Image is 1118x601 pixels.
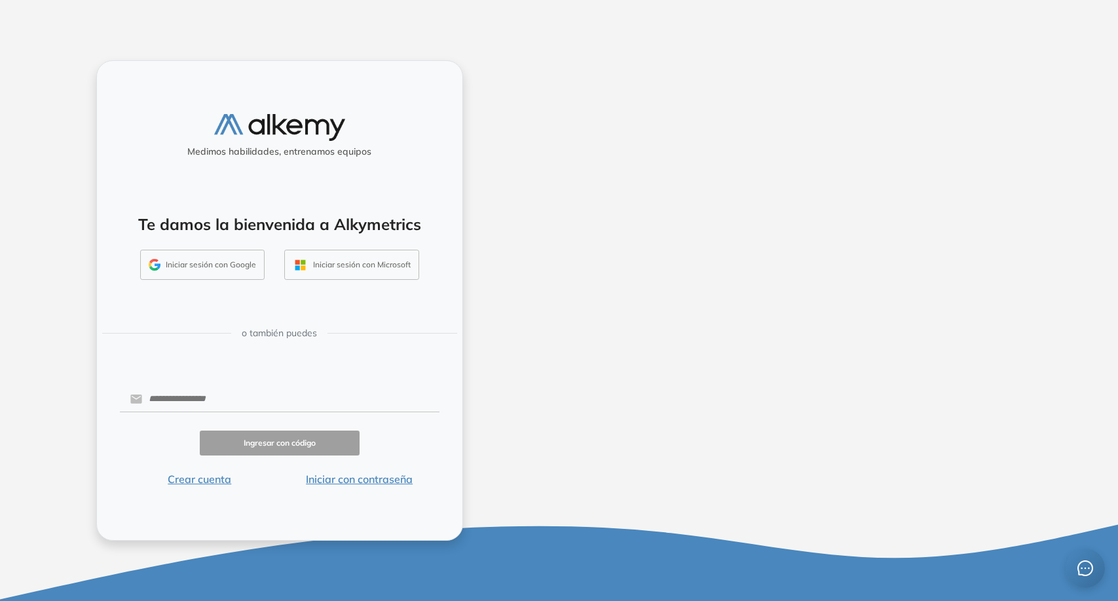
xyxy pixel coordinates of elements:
img: GMAIL_ICON [149,259,160,271]
img: OUTLOOK_ICON [293,258,308,273]
button: Iniciar sesión con Google [140,250,265,280]
button: Iniciar sesión con Microsoft [284,250,419,280]
img: logo-alkemy [214,114,345,141]
h5: Medimos habilidades, entrenamos equipos [102,146,457,157]
button: Ingresar con código [200,431,360,456]
button: Iniciar con contraseña [280,471,439,487]
span: message [1077,560,1093,576]
h4: Te damos la bienvenida a Alkymetrics [114,215,445,234]
button: Crear cuenta [120,471,280,487]
span: o también puedes [242,326,317,340]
